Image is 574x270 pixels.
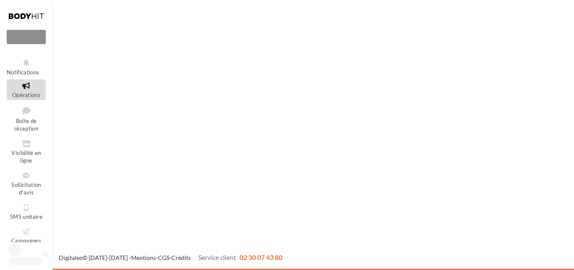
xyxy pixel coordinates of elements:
a: Digitaleo [59,254,83,261]
span: SMS unitaire [10,213,42,220]
span: 02 30 07 43 80 [240,253,282,261]
span: Sollicitation d'avis [11,181,41,196]
a: Visibilité en ligne [7,137,46,166]
a: Opérations [7,79,46,100]
a: Mentions [131,254,156,261]
span: Visibilité en ligne [11,149,41,164]
span: Opérations [12,92,40,98]
a: Crédits [171,254,191,261]
span: Campagnes [11,237,41,244]
a: Sollicitation d'avis [7,169,46,198]
div: Nouvelle campagne [7,30,46,44]
span: Notifications [7,69,39,76]
a: Campagnes [7,225,46,246]
span: Boîte de réception [14,118,38,132]
a: SMS unitaire [7,201,46,222]
a: Boîte de réception [7,103,46,134]
a: CGS [158,254,169,261]
span: © [DATE]-[DATE] - - - [59,254,282,261]
span: Service client [198,253,236,261]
